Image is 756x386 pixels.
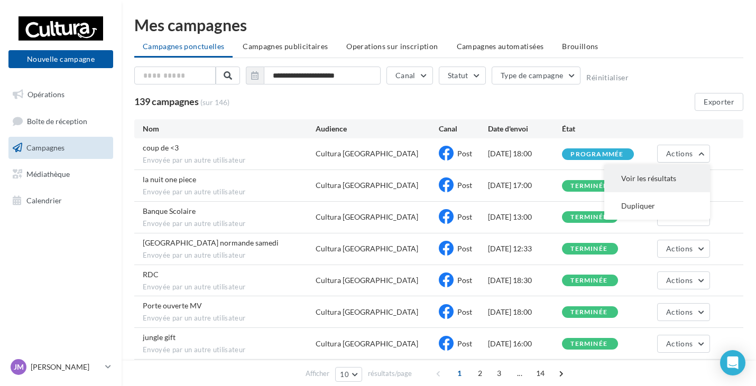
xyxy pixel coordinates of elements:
span: Envoyée par un autre utilisateur [143,251,316,260]
span: Envoyée par un autre utilisateur [143,219,316,229]
div: Audience [316,124,439,134]
a: Opérations [6,83,115,106]
button: 10 [335,367,362,382]
div: Cultura [GEOGRAPHIC_DATA] [316,275,418,286]
span: 1 [451,365,468,382]
span: Afficher [306,369,329,379]
a: Calendrier [6,190,115,212]
button: Actions [657,145,710,163]
span: Calendrier [26,195,62,204]
span: Actions [666,149,693,158]
span: Actions [666,339,693,348]
span: 14 [532,365,549,382]
span: Envoyée par un autre utilisateur [143,156,316,165]
button: Actions [657,335,710,353]
button: Type de campagne [492,67,581,84]
span: Envoyée par un autre utilisateur [143,345,316,355]
button: Voir les résultats [604,165,710,192]
span: Porte ouverte MV [143,301,202,310]
span: Envoyée par un autre utilisateur [143,187,316,197]
span: coup de <3 [143,143,179,152]
div: Cultura [GEOGRAPHIC_DATA] [316,180,418,191]
span: Post [457,149,472,158]
button: Actions [657,240,710,258]
div: Cultura [GEOGRAPHIC_DATA] [316,212,418,222]
span: Actions [666,307,693,316]
button: Statut [439,67,486,84]
span: JM [14,362,24,372]
button: Nouvelle campagne [8,50,113,68]
div: terminée [570,214,607,221]
span: 10 [340,370,349,379]
a: Campagnes [6,137,115,159]
div: [DATE] 18:00 [488,307,562,317]
div: Date d'envoi [488,124,562,134]
span: Operations sur inscription [346,42,438,51]
span: 3 [491,365,508,382]
span: Campagnes publicitaires [243,42,328,51]
span: Boîte de réception [27,116,87,125]
p: [PERSON_NAME] [31,362,101,372]
span: ... [511,365,528,382]
div: terminée [570,277,607,284]
span: Suisse normande samedi [143,238,279,247]
div: terminée [570,183,607,190]
div: État [562,124,636,134]
div: Cultura [GEOGRAPHIC_DATA] [316,148,418,159]
div: [DATE] 18:30 [488,275,562,286]
div: Nom [143,124,316,134]
span: Actions [666,276,693,285]
span: Post [457,276,472,285]
div: Cultura [GEOGRAPHIC_DATA] [316,307,418,317]
button: Canal [386,67,433,84]
span: Post [457,181,472,190]
span: Actions [666,244,693,253]
button: Actions [657,271,710,289]
a: Médiathèque [6,163,115,185]
span: Campagnes automatisées [457,42,544,51]
button: Réinitialiser [586,73,629,82]
span: Post [457,339,472,348]
a: Boîte de réception [6,110,115,133]
span: la nuit one piece [143,175,196,184]
div: [DATE] 17:00 [488,180,562,191]
div: Open Intercom Messenger [720,350,745,375]
span: Brouillons [562,42,598,51]
div: [DATE] 12:33 [488,243,562,254]
span: Opérations [27,90,64,99]
button: Dupliquer [604,192,710,220]
span: 139 campagnes [134,96,199,107]
span: Post [457,212,472,221]
span: RDC [143,270,159,279]
span: Post [457,244,472,253]
div: Mes campagnes [134,17,743,33]
span: (sur 146) [200,97,229,108]
div: [DATE] 16:00 [488,338,562,349]
div: Canal [439,124,488,134]
div: terminée [570,341,607,347]
span: Post [457,307,472,316]
div: [DATE] 13:00 [488,212,562,222]
div: programmée [570,151,623,158]
span: résultats/page [368,369,412,379]
a: JM [PERSON_NAME] [8,357,113,377]
div: terminée [570,246,607,252]
span: Envoyée par un autre utilisateur [143,283,316,292]
button: Exporter [695,93,743,111]
div: terminée [570,309,607,316]
span: Campagnes [26,143,64,152]
span: jungle gift [143,333,176,342]
span: Banque Scolaire [143,206,196,215]
span: Médiathèque [26,170,70,178]
button: Actions [657,303,710,321]
div: [DATE] 18:00 [488,148,562,159]
span: Envoyée par un autre utilisateur [143,314,316,323]
div: Cultura [GEOGRAPHIC_DATA] [316,243,418,254]
span: 2 [472,365,488,382]
div: Cultura [GEOGRAPHIC_DATA] [316,338,418,349]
